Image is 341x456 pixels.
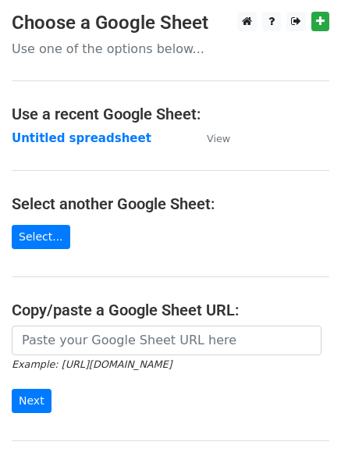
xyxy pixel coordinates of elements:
[207,133,230,144] small: View
[12,105,329,123] h4: Use a recent Google Sheet:
[12,194,329,213] h4: Select another Google Sheet:
[12,358,172,370] small: Example: [URL][DOMAIN_NAME]
[12,131,151,145] a: Untitled spreadsheet
[12,41,329,57] p: Use one of the options below...
[12,225,70,249] a: Select...
[12,12,329,34] h3: Choose a Google Sheet
[191,131,230,145] a: View
[12,301,329,319] h4: Copy/paste a Google Sheet URL:
[12,326,321,355] input: Paste your Google Sheet URL here
[12,389,52,413] input: Next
